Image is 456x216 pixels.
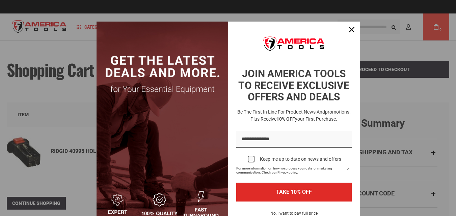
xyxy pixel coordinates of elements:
span: For more information on how we process your data for marketing communication. Check our Privacy p... [236,166,344,175]
svg: link icon [344,165,352,174]
input: Email field [236,131,352,148]
strong: JOIN AMERICA TOOLS TO RECEIVE EXCLUSIVE OFFERS AND DEALS [238,68,349,103]
strong: 10% OFF [276,116,295,122]
button: TAKE 10% OFF [236,183,352,201]
div: Keep me up to date on news and offers [260,156,341,162]
iframe: LiveChat chat widget [361,195,456,216]
a: Read our Privacy Policy [344,165,352,174]
button: Close [344,22,360,38]
h3: Be the first in line for product news and [235,109,353,123]
span: promotions. Plus receive your first purchase. [250,109,351,122]
svg: close icon [349,27,354,32]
